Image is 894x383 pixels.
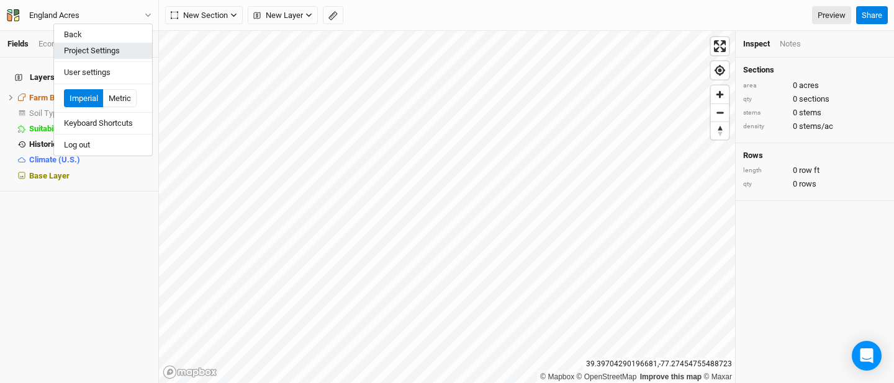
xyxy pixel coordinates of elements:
[743,94,887,105] div: 0
[743,81,787,90] div: area
[29,155,151,165] div: Climate (U.S.)
[743,121,887,132] div: 0
[540,372,574,381] a: Mapbox
[743,108,787,118] div: stems
[743,165,887,176] div: 0
[165,6,243,25] button: New Section
[711,37,729,55] button: Enter fullscreen
[64,89,104,108] button: Imperial
[640,372,702,381] a: Improve this map
[29,171,70,180] span: Base Layer
[799,80,819,91] span: acres
[103,89,137,108] button: Metric
[743,80,887,91] div: 0
[799,107,821,118] span: stems
[812,6,851,25] a: Preview
[583,358,735,371] div: 39.39704290196681 , -77.27454755488723
[29,171,151,181] div: Base Layer
[171,9,228,22] span: New Section
[703,372,732,381] a: Maxar
[852,341,882,371] div: Open Intercom Messenger
[743,166,787,175] div: length
[29,155,80,164] span: Climate (U.S.)
[159,31,735,383] canvas: Map
[856,6,888,25] button: Share
[29,93,84,102] span: Farm Boundary
[54,137,152,153] button: Log out
[799,121,833,132] span: stems/ac
[799,178,816,190] span: rows
[54,64,152,81] button: User settings
[7,65,151,90] h4: Layers
[323,6,343,25] button: Shortcut: M
[711,86,729,103] button: Zoom in
[54,27,152,43] button: Back
[29,139,122,149] span: Historical Land Use (U.S.)
[780,38,801,50] div: Notes
[743,65,887,75] h4: Sections
[7,39,29,48] a: Fields
[743,151,887,161] h4: Rows
[29,124,88,133] span: Suitability (U.S.)
[711,61,729,79] button: Find my location
[711,121,729,139] button: Reset bearing to north
[54,43,152,59] button: Project Settings
[54,115,152,131] button: Keyboard Shortcuts
[743,178,887,190] div: 0
[29,108,151,118] div: Soil Types & Attributes (U.S.)
[253,9,303,22] span: New Layer
[29,9,79,22] div: England Acres
[577,372,637,381] a: OpenStreetMap
[711,103,729,121] button: Zoom out
[29,93,151,103] div: Farm Boundary
[799,94,829,105] span: sections
[163,365,217,379] a: Mapbox logo
[743,122,787,131] div: density
[29,124,151,134] div: Suitability (U.S.)
[799,165,819,176] span: row ft
[6,9,152,22] button: England Acres
[248,6,318,25] button: New Layer
[38,38,78,50] div: Economics
[29,139,151,149] div: Historical Land Use (U.S.)
[743,107,887,118] div: 0
[743,95,787,104] div: qty
[743,180,787,189] div: qty
[29,108,130,118] span: Soil Types & Attributes (U.S.)
[743,38,770,50] div: Inspect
